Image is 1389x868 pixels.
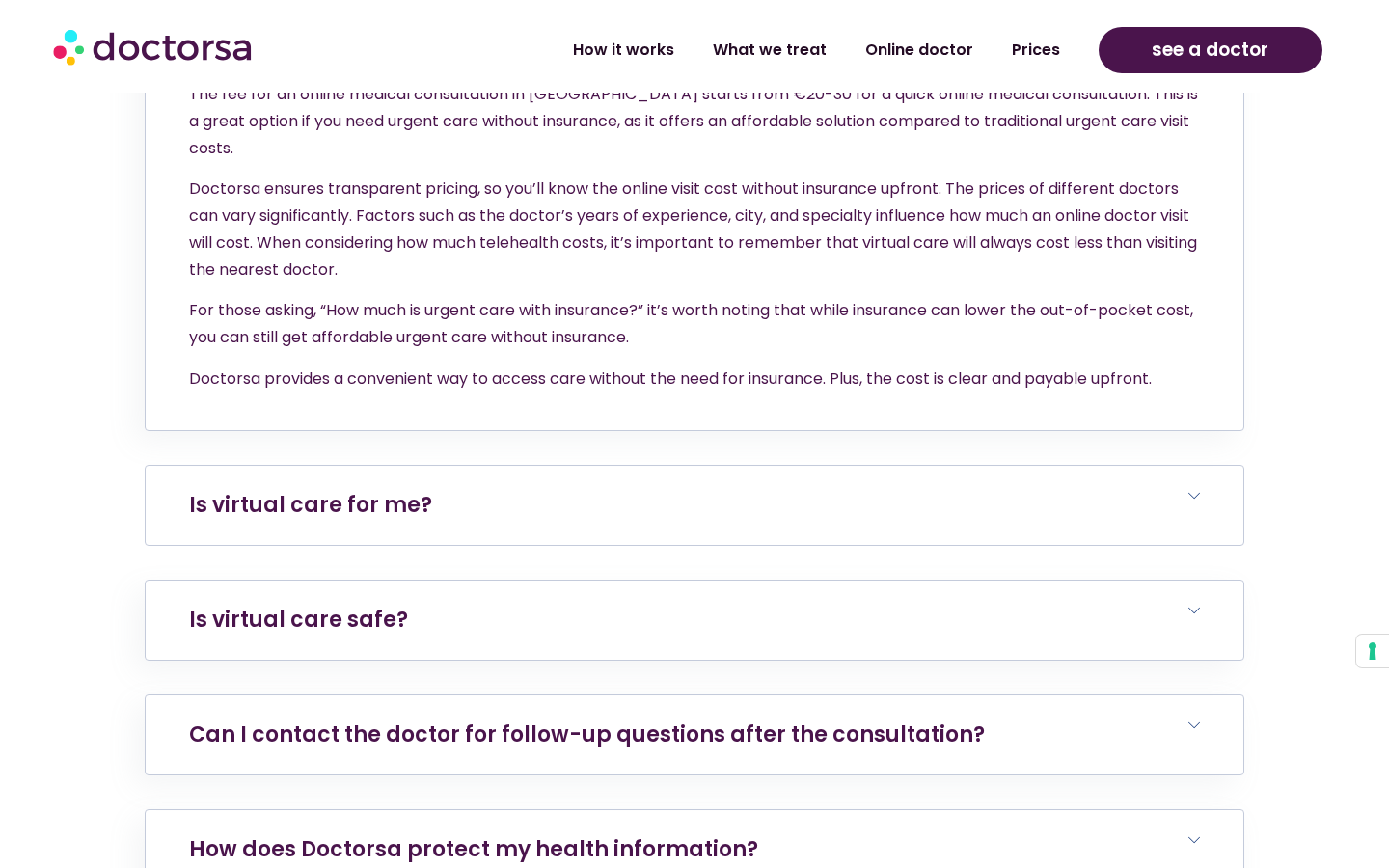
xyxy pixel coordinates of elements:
a: Is virtual care for me? [189,490,432,520]
a: Prices [993,28,1079,72]
a: Online doctor [846,28,993,72]
a: Can I contact the doctor for follow-up questions after the consultation? [189,719,985,749]
h6: Is virtual care safe? [146,581,1243,660]
p: For those asking, “How much is urgent care with insurance?” it’s worth noting that while insuranc... [189,297,1200,351]
a: see a doctor [1099,27,1322,73]
a: What we treat [694,28,846,72]
div: How much does it cost to see a doctor in [GEOGRAPHIC_DATA]? [146,81,1243,431]
nav: Menu [368,28,1078,72]
span: The fee for an online medical consultation in [GEOGRAPHIC_DATA] starts from €20-30 for a quick on... [189,83,1198,159]
a: How it works [554,28,694,72]
a: How does Doctorsa protect my health information? [189,834,758,864]
h6: Is virtual care for me? [146,466,1243,545]
h6: Can I contact the doctor for follow-up questions after the consultation? [146,695,1243,774]
span: see a doctor [1152,35,1268,66]
p: Doctorsa ensures transparent pricing, so you’ll know the online visit cost without insurance upfr... [189,176,1200,284]
button: Your consent preferences for tracking technologies [1356,635,1389,667]
p: Doctorsa provides a convenient way to access care without the need for insurance. Plus, the cost ... [189,366,1200,393]
a: Is virtual care safe? [189,605,408,635]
